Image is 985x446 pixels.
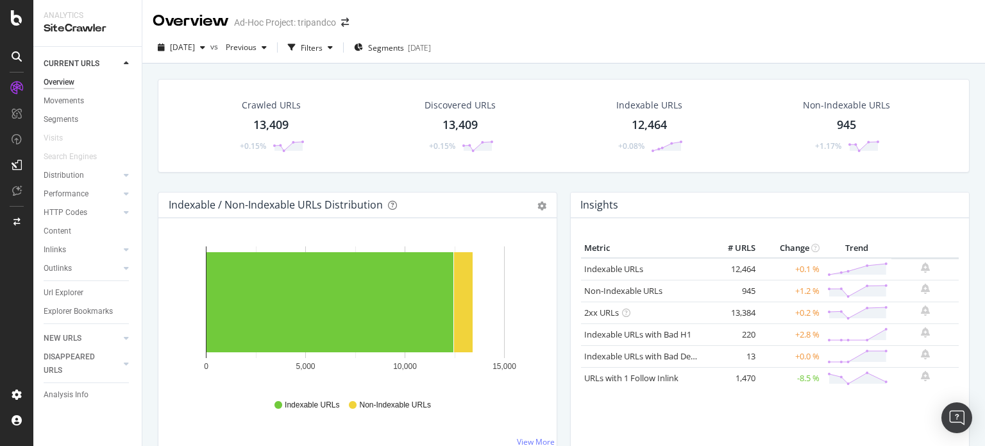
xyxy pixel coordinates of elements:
td: 220 [707,323,759,345]
div: Non-Indexable URLs [803,99,890,112]
div: bell-plus [921,305,930,316]
div: Discovered URLs [425,99,496,112]
a: Explorer Bookmarks [44,305,133,318]
div: 945 [837,117,856,133]
td: +0.2 % [759,302,823,323]
div: bell-plus [921,349,930,359]
div: Overview [44,76,74,89]
a: Movements [44,94,133,108]
a: Indexable URLs with Bad H1 [584,329,691,340]
div: Segments [44,113,78,126]
div: 12,464 [632,117,667,133]
button: Filters [283,37,338,58]
a: Search Engines [44,150,110,164]
div: Explorer Bookmarks [44,305,113,318]
a: Distribution [44,169,120,182]
a: NEW URLS [44,332,120,345]
td: -8.5 % [759,367,823,389]
a: Outlinks [44,262,120,275]
a: Non-Indexable URLs [584,285,662,296]
div: Filters [301,42,323,53]
a: Overview [44,76,133,89]
button: [DATE] [153,37,210,58]
text: 0 [204,362,208,371]
text: 15,000 [492,362,516,371]
a: Analysis Info [44,388,133,402]
a: CURRENT URLS [44,57,120,71]
a: Segments [44,113,133,126]
div: bell-plus [921,327,930,338]
text: 5,000 [296,362,315,371]
td: +0.0 % [759,345,823,367]
span: 2025 Sep. 20th [170,42,195,53]
span: Non-Indexable URLs [359,400,430,411]
a: HTTP Codes [44,206,120,219]
td: 1,470 [707,367,759,389]
td: 13,384 [707,302,759,323]
div: Inlinks [44,243,66,257]
th: Trend [823,239,891,258]
td: +0.1 % [759,258,823,280]
div: Indexable URLs [616,99,682,112]
div: Search Engines [44,150,97,164]
h4: Insights [580,196,618,214]
div: SiteCrawler [44,21,131,36]
td: +2.8 % [759,323,823,345]
div: Distribution [44,169,84,182]
td: 945 [707,280,759,302]
a: URLs with 1 Follow Inlink [584,372,678,384]
button: Previous [221,37,272,58]
span: Segments [368,42,404,53]
a: 2xx URLs [584,307,619,318]
span: Indexable URLs [285,400,339,411]
a: Url Explorer [44,286,133,300]
div: Outlinks [44,262,72,275]
a: Content [44,225,133,238]
div: 13,409 [442,117,478,133]
a: Visits [44,132,76,145]
button: Segments[DATE] [349,37,436,58]
td: +1.2 % [759,280,823,302]
a: Performance [44,187,120,201]
div: Analysis Info [44,388,88,402]
th: Metric [581,239,707,258]
text: 10,000 [393,362,417,371]
span: vs [210,41,221,52]
a: Indexable URLs [584,263,643,275]
div: DISAPPEARED URLS [44,350,108,377]
div: Ad-Hoc Project: tripandco [234,16,336,29]
div: Performance [44,187,88,201]
div: +1.17% [815,141,841,151]
div: Content [44,225,71,238]
div: +0.15% [240,141,266,151]
td: 12,464 [707,258,759,280]
div: Url Explorer [44,286,83,300]
div: [DATE] [408,42,431,53]
div: NEW URLS [44,332,81,345]
a: DISAPPEARED URLS [44,350,120,377]
td: 13 [707,345,759,367]
div: 13,409 [253,117,289,133]
div: Analytics [44,10,131,21]
div: +0.15% [429,141,455,151]
div: gear [537,202,546,210]
div: Visits [44,132,63,145]
a: Indexable URLs with Bad Description [584,350,724,362]
div: bell-plus [921,262,930,273]
div: bell-plus [921,371,930,381]
th: # URLS [707,239,759,258]
div: HTTP Codes [44,206,87,219]
a: Inlinks [44,243,120,257]
div: bell-plus [921,284,930,294]
th: Change [759,239,823,258]
div: Overview [153,10,229,32]
div: Open Intercom Messenger [941,402,972,433]
span: Previous [221,42,257,53]
div: +0.08% [618,141,644,151]
svg: A chart. [169,239,542,388]
div: CURRENT URLS [44,57,99,71]
div: Crawled URLs [242,99,301,112]
div: arrow-right-arrow-left [341,18,349,27]
div: Indexable / Non-Indexable URLs Distribution [169,198,383,211]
